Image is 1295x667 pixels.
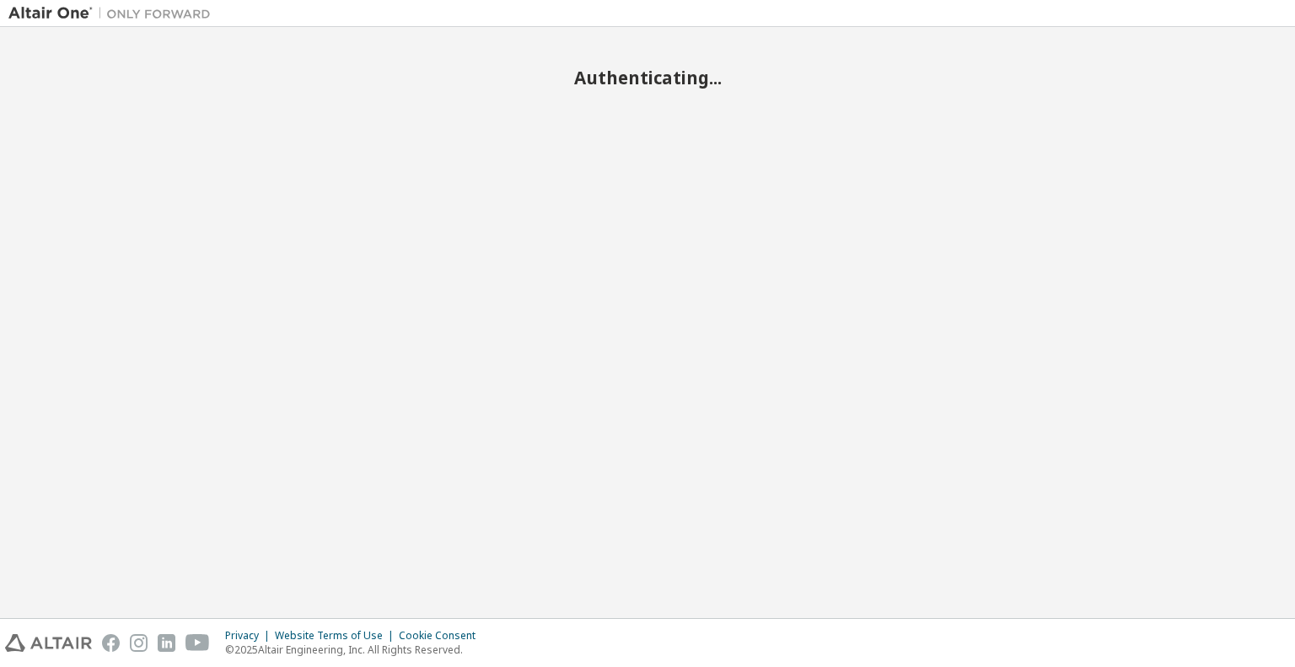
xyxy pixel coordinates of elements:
[8,67,1287,89] h2: Authenticating...
[185,634,210,652] img: youtube.svg
[399,629,486,643] div: Cookie Consent
[130,634,148,652] img: instagram.svg
[158,634,175,652] img: linkedin.svg
[102,634,120,652] img: facebook.svg
[8,5,219,22] img: Altair One
[225,643,486,657] p: © 2025 Altair Engineering, Inc. All Rights Reserved.
[275,629,399,643] div: Website Terms of Use
[5,634,92,652] img: altair_logo.svg
[225,629,275,643] div: Privacy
